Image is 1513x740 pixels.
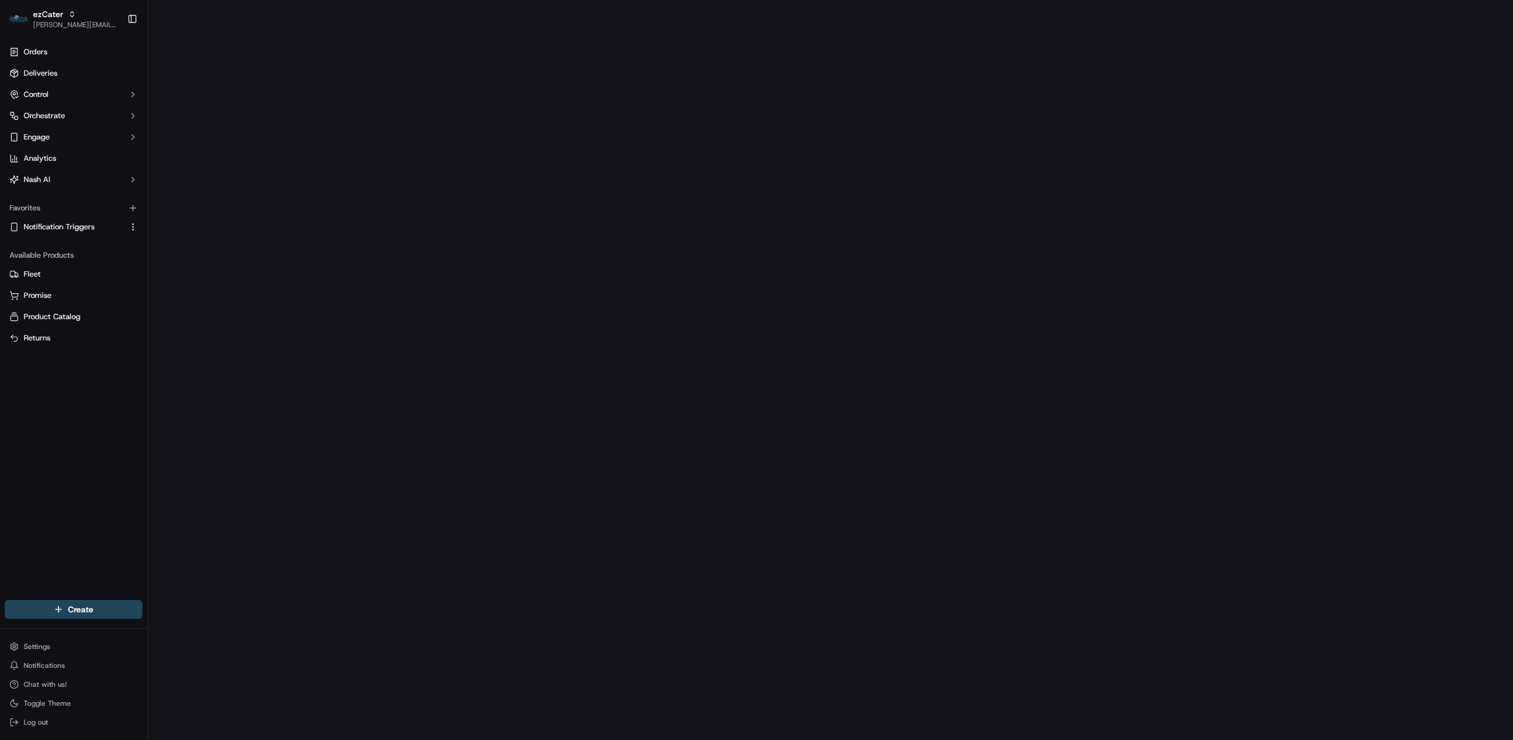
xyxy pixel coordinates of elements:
button: Settings [5,638,142,655]
span: Returns [24,333,50,343]
a: Notification Triggers [9,222,124,232]
button: Log out [5,714,142,731]
button: Create [5,600,142,619]
button: Engage [5,128,142,147]
a: Returns [9,333,138,343]
button: Returns [5,329,142,348]
button: Product Catalog [5,307,142,326]
a: Promise [9,290,138,301]
button: [PERSON_NAME][EMAIL_ADDRESS][DOMAIN_NAME] [33,20,118,30]
span: Control [24,89,48,100]
button: ezCaterezCater[PERSON_NAME][EMAIL_ADDRESS][DOMAIN_NAME] [5,5,122,33]
button: Promise [5,286,142,305]
a: Deliveries [5,64,142,83]
button: Orchestrate [5,106,142,125]
button: Control [5,85,142,104]
div: Available Products [5,246,142,265]
span: Analytics [24,153,56,164]
span: Orders [24,47,47,57]
span: Engage [24,132,50,142]
div: Favorites [5,199,142,218]
a: Fleet [9,269,138,280]
a: Orders [5,43,142,61]
span: Create [68,603,93,615]
button: ezCater [33,8,63,20]
button: Toggle Theme [5,695,142,712]
span: Toggle Theme [24,699,71,708]
button: Notification Triggers [5,218,142,236]
span: Log out [24,718,48,727]
a: Analytics [5,149,142,168]
span: Product Catalog [24,311,80,322]
span: Notification Triggers [24,222,95,232]
button: Nash AI [5,170,142,189]
span: Notifications [24,661,65,670]
a: Product Catalog [9,311,138,322]
button: Notifications [5,657,142,674]
button: Chat with us! [5,676,142,693]
span: Fleet [24,269,41,280]
span: Orchestrate [24,111,65,121]
button: Fleet [5,265,142,284]
img: ezCater [9,15,28,23]
span: Nash AI [24,174,50,185]
span: Promise [24,290,51,301]
span: Chat with us! [24,680,67,689]
span: Deliveries [24,68,57,79]
span: Settings [24,642,50,651]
